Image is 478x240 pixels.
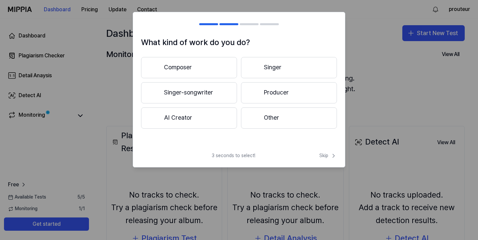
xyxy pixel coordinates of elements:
button: Singer-songwriter [141,82,237,103]
h1: What kind of work do you do? [141,36,337,49]
span: Skip [319,152,337,159]
button: Skip [318,152,337,159]
button: Composer [141,57,237,78]
button: AI Creator [141,107,237,129]
button: Singer [241,57,337,78]
span: 3 seconds to select! [212,152,255,159]
button: Other [241,107,337,129]
button: Producer [241,82,337,103]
